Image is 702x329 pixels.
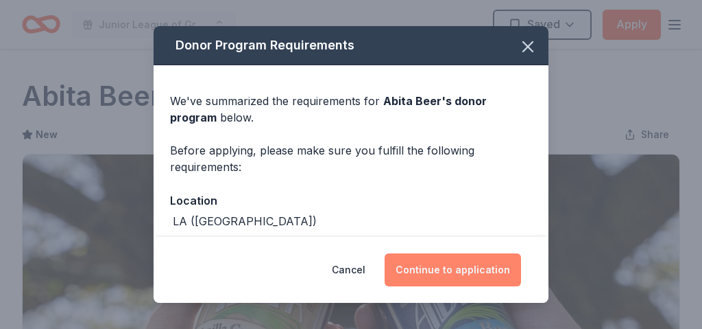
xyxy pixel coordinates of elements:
div: Donor Program Requirements [154,26,548,65]
div: We've summarized the requirements for below. [170,93,532,126]
div: Location [170,192,532,209]
button: Cancel [332,253,365,286]
button: Continue to application [385,253,521,286]
div: Before applying, please make sure you fulfill the following requirements: [170,142,532,175]
div: LA ([GEOGRAPHIC_DATA]) [173,213,317,229]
